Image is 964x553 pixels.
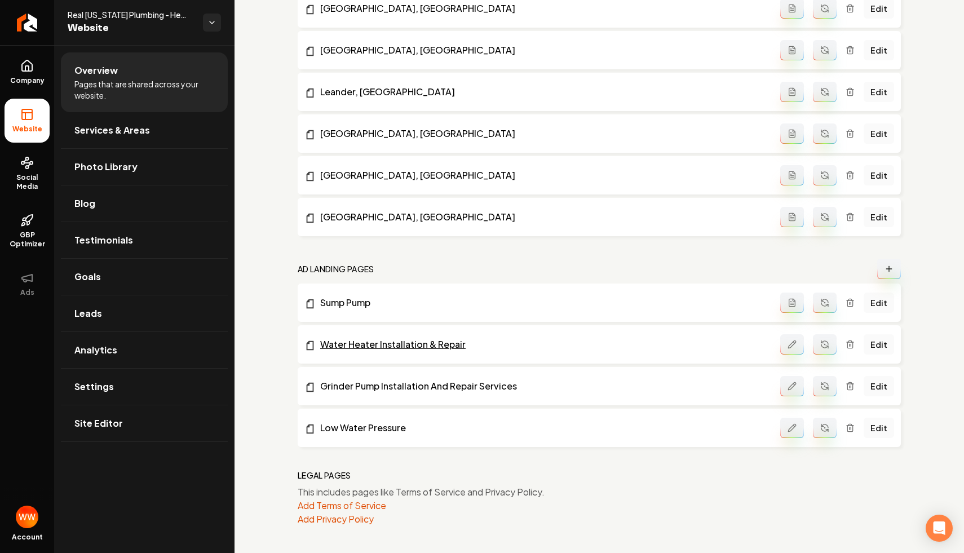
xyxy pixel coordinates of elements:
a: Services & Areas [61,112,228,148]
a: Sump Pump [304,296,780,309]
span: Company [6,76,49,85]
a: Edit [864,293,894,313]
span: Ads [16,288,39,297]
span: Website [8,125,47,134]
span: Overview [74,64,118,77]
a: GBP Optimizer [5,205,50,258]
h2: Ad landing pages [298,263,374,275]
button: Ads [5,262,50,306]
a: Photo Library [61,149,228,185]
a: Edit [864,334,894,355]
a: Edit [864,82,894,102]
img: Will Wallace [16,506,38,528]
a: Edit [864,418,894,438]
a: Water Heater Installation & Repair [304,338,780,351]
a: Grinder Pump Installation And Repair Services [304,379,780,393]
button: Open user button [16,506,38,528]
span: Photo Library [74,160,138,174]
button: Edit admin page prompt [780,334,804,355]
span: Services & Areas [74,123,150,137]
button: Add admin page prompt [780,293,804,313]
a: Company [5,50,50,94]
a: Goals [61,259,228,295]
span: GBP Optimizer [5,231,50,249]
button: Add admin page prompt [780,40,804,60]
button: Edit admin page prompt [780,418,804,438]
img: Rebolt Logo [17,14,38,32]
a: Leander, [GEOGRAPHIC_DATA] [304,85,780,99]
a: Edit [864,165,894,185]
a: [GEOGRAPHIC_DATA], [GEOGRAPHIC_DATA] [304,169,780,182]
span: Leads [74,307,102,320]
a: Testimonials [61,222,228,258]
a: Analytics [61,332,228,368]
span: Testimonials [74,233,133,247]
span: Goals [74,270,101,284]
a: Edit [864,123,894,144]
div: Open Intercom Messenger [926,515,953,542]
button: Add admin page prompt [780,123,804,144]
a: Blog [61,185,228,222]
a: Edit [864,376,894,396]
a: Settings [61,369,228,405]
a: Leads [61,295,228,331]
h2: Legal Pages [298,470,351,481]
span: Blog [74,197,95,210]
a: [GEOGRAPHIC_DATA], [GEOGRAPHIC_DATA] [304,43,780,57]
span: Pages that are shared across your website. [74,78,214,101]
a: Edit [864,207,894,227]
a: [GEOGRAPHIC_DATA], [GEOGRAPHIC_DATA] [304,127,780,140]
a: [GEOGRAPHIC_DATA], [GEOGRAPHIC_DATA] [304,2,780,15]
button: Add Privacy Policy [298,512,374,526]
a: Site Editor [61,405,228,441]
button: Add Terms of Service [298,499,386,512]
button: Add admin page prompt [780,165,804,185]
button: Add admin page prompt [780,82,804,102]
a: Social Media [5,147,50,200]
button: Edit admin page prompt [780,376,804,396]
button: Add admin page prompt [780,207,804,227]
span: Site Editor [74,417,123,430]
span: Settings [74,380,114,393]
a: [GEOGRAPHIC_DATA], [GEOGRAPHIC_DATA] [304,210,780,224]
span: Social Media [5,173,50,191]
a: Edit [864,40,894,60]
a: Low Water Pressure [304,421,780,435]
span: Real [US_STATE] Plumbing - Heating and Air [68,9,194,20]
p: This includes pages like Terms of Service and Privacy Policy. [298,485,901,499]
span: Account [12,533,43,542]
span: Analytics [74,343,117,357]
span: Website [68,20,194,36]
